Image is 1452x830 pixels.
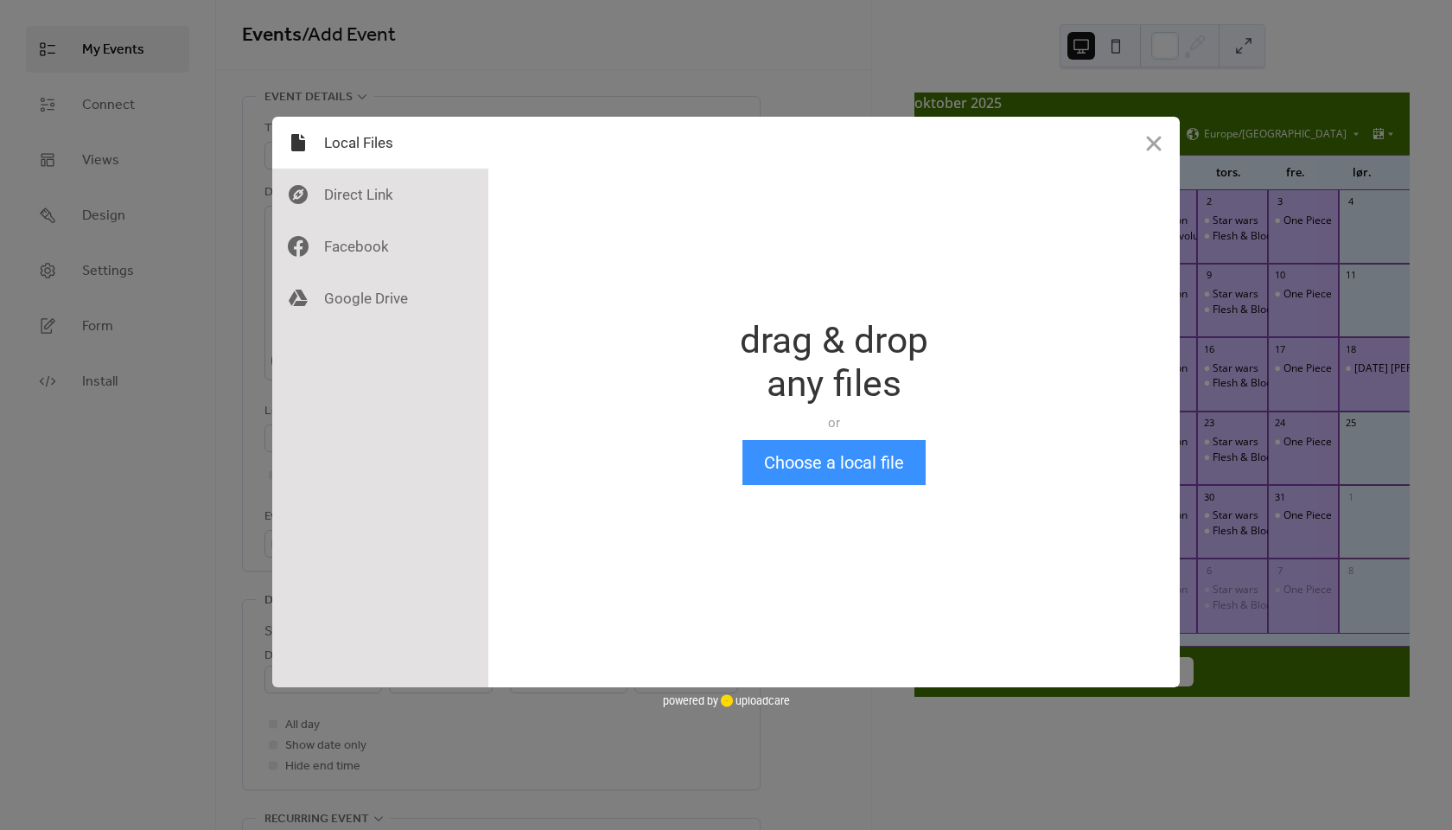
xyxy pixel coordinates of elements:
div: or [740,414,928,431]
div: Local Files [272,117,488,169]
div: Direct Link [272,169,488,220]
div: Facebook [272,220,488,272]
div: Google Drive [272,272,488,324]
div: drag & drop any files [740,319,928,405]
a: uploadcare [718,694,790,707]
button: Choose a local file [742,440,926,485]
div: powered by [663,687,790,713]
button: Close [1128,117,1180,169]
